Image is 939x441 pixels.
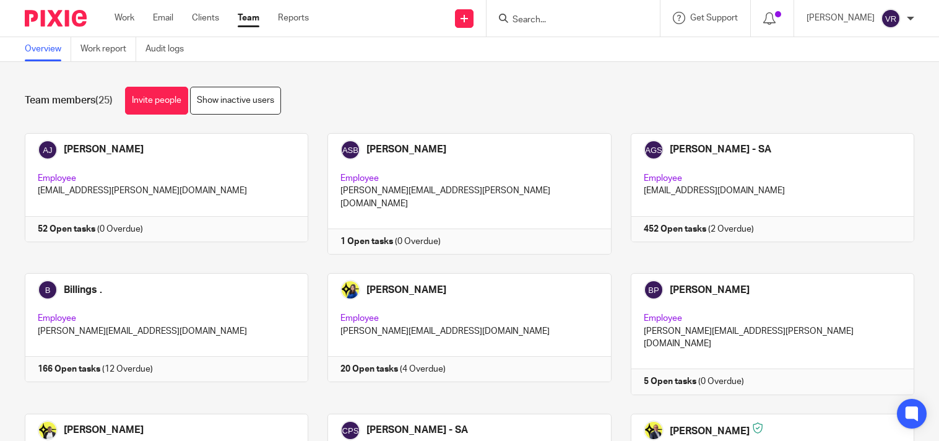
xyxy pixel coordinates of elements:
[80,37,136,61] a: Work report
[125,87,188,115] a: Invite people
[192,12,219,24] a: Clients
[807,12,875,24] p: [PERSON_NAME]
[278,12,309,24] a: Reports
[25,94,113,107] h1: Team members
[153,12,173,24] a: Email
[690,14,738,22] span: Get Support
[238,12,259,24] a: Team
[25,37,71,61] a: Overview
[145,37,193,61] a: Audit logs
[25,10,87,27] img: Pixie
[95,95,113,105] span: (25)
[190,87,281,115] a: Show inactive users
[511,15,623,26] input: Search
[881,9,901,28] img: svg%3E
[115,12,134,24] a: Work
